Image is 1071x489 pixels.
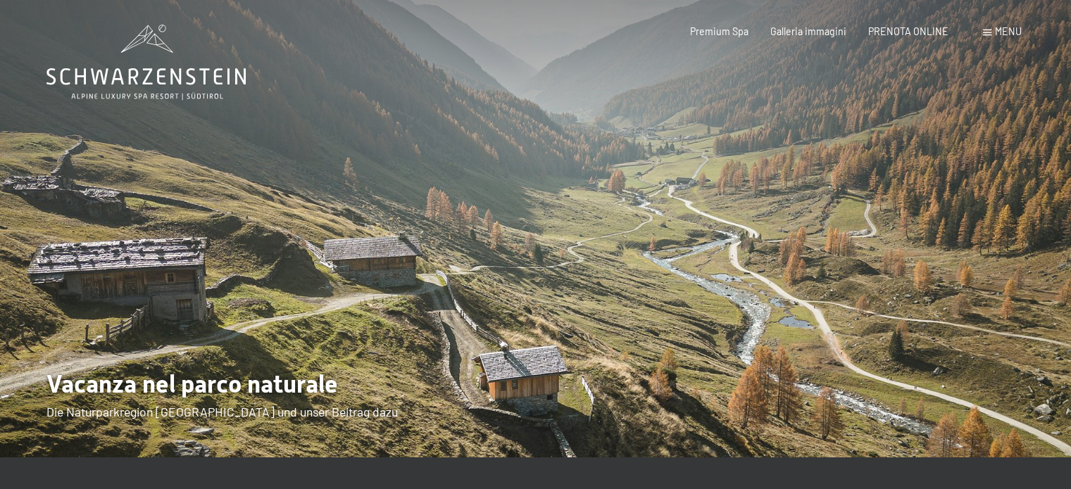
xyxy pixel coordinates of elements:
[46,369,338,398] span: Vacanza nel parco naturale
[690,25,749,37] a: Premium Spa
[46,404,398,419] span: Die Naturparkregion [GEOGRAPHIC_DATA] und unser Beitrag dazu
[770,25,846,37] a: Galleria immagini
[995,25,1022,37] span: Menu
[868,25,948,37] a: PRENOTA ONLINE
